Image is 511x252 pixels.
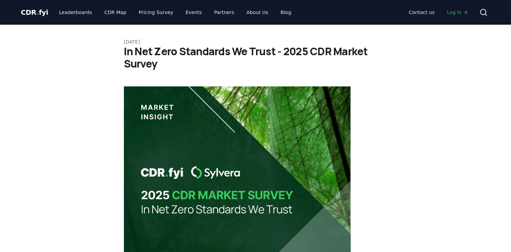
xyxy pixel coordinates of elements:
[54,6,297,19] nav: Main
[447,9,468,16] span: Log in
[241,6,274,19] a: About Us
[36,8,39,16] span: .
[441,6,474,19] a: Log in
[133,6,178,19] a: Pricing Survey
[99,6,132,19] a: CDR Map
[124,38,387,45] p: [DATE]
[124,45,387,70] h1: In Net Zero Standards We Trust - 2025 CDR Market Survey
[180,6,207,19] a: Events
[403,6,440,19] a: Contact us
[403,6,474,19] nav: Main
[21,8,48,16] span: CDR fyi
[54,6,97,19] a: Leaderboards
[275,6,297,19] a: Blog
[209,6,240,19] a: Partners
[21,8,48,17] a: CDR.fyi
